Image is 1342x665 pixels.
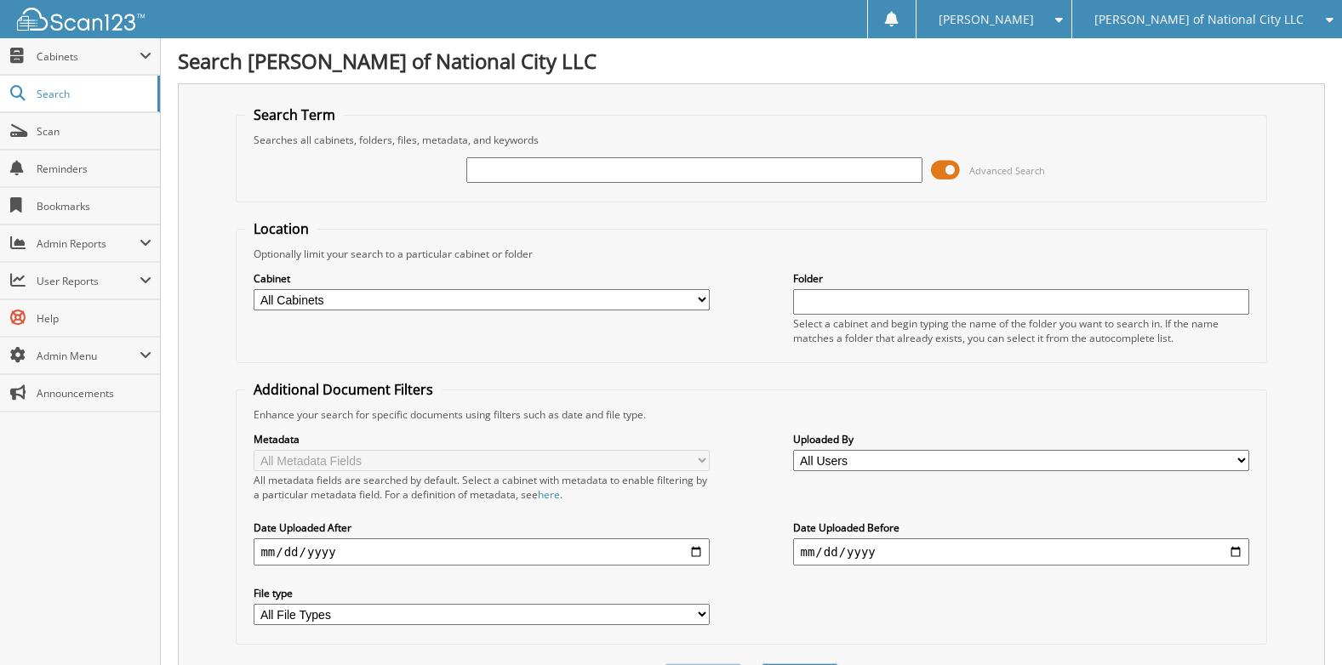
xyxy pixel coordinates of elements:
label: Date Uploaded After [254,520,709,535]
a: here [538,487,560,502]
span: Search [37,87,149,101]
input: start [254,538,709,566]
span: Scan [37,124,151,139]
legend: Location [245,219,317,238]
div: Select a cabinet and begin typing the name of the folder you want to search in. If the name match... [793,316,1248,345]
h1: Search [PERSON_NAME] of National City LLC [178,47,1325,75]
div: Searches all cabinets, folders, files, metadata, and keywords [245,133,1257,147]
span: [PERSON_NAME] of National City LLC [1094,14,1304,25]
span: Admin Menu [37,349,140,363]
label: Date Uploaded Before [793,520,1248,535]
span: User Reports [37,274,140,288]
span: Advanced Search [969,164,1045,177]
label: Uploaded By [793,432,1248,446]
img: scan123-logo-white.svg [17,8,145,31]
input: end [793,538,1248,566]
span: Announcements [37,386,151,401]
legend: Search Term [245,105,344,124]
legend: Additional Document Filters [245,380,442,399]
label: File type [254,586,709,600]
div: All metadata fields are searched by default. Select a cabinet with metadata to enable filtering b... [254,473,709,502]
span: Help [37,311,151,326]
div: Optionally limit your search to a particular cabinet or folder [245,247,1257,261]
label: Folder [793,271,1248,286]
span: Cabinets [37,49,140,64]
div: Enhance your search for specific documents using filters such as date and file type. [245,407,1257,422]
span: [PERSON_NAME] [939,14,1034,25]
label: Cabinet [254,271,709,286]
span: Reminders [37,162,151,176]
label: Metadata [254,432,709,446]
span: Bookmarks [37,199,151,213]
span: Admin Reports [37,236,140,251]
